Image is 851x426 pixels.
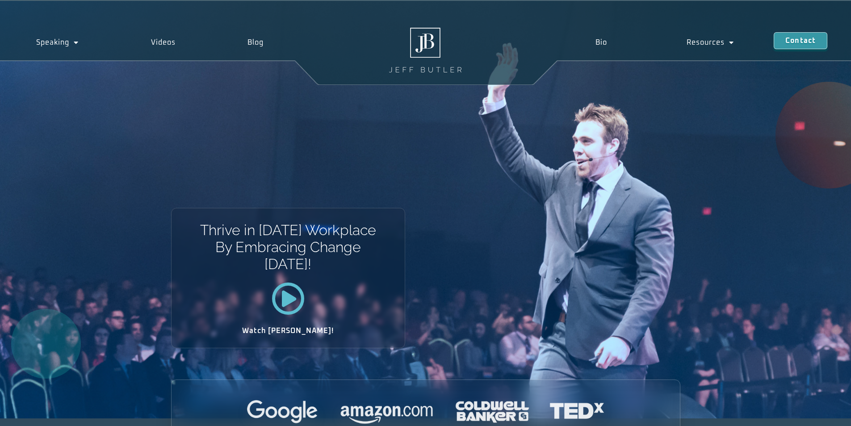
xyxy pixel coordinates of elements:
span: Contact [785,37,816,44]
a: Blog [212,32,300,53]
a: Videos [115,32,212,53]
h1: Thrive in [DATE] Workplace By Embracing Change [DATE]! [199,222,377,273]
nav: Menu [555,32,774,53]
a: Bio [555,32,646,53]
a: Contact [774,32,827,49]
a: Resources [647,32,774,53]
h2: Watch [PERSON_NAME]! [203,327,373,334]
